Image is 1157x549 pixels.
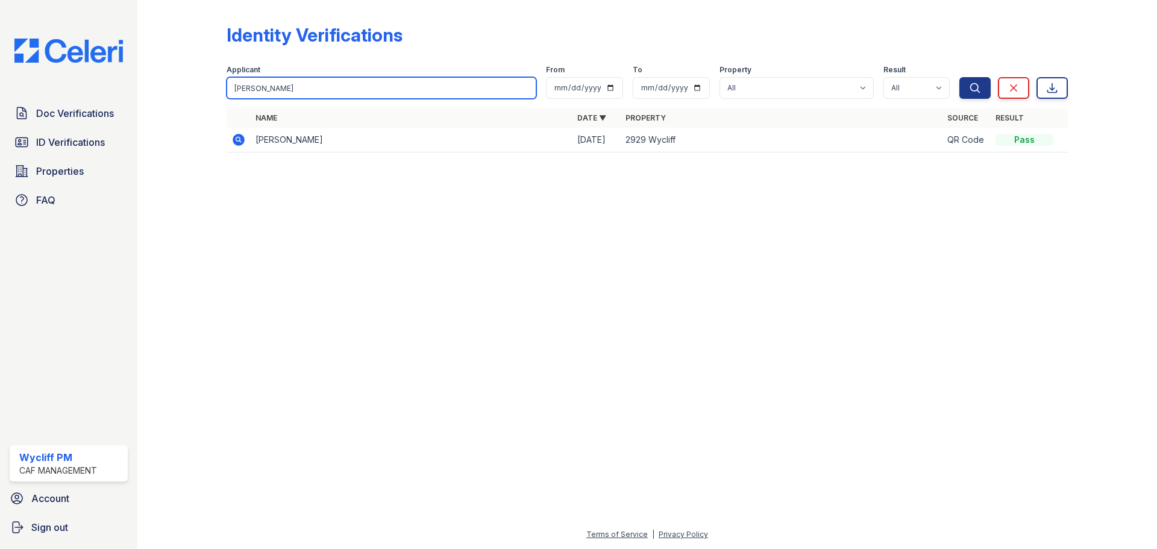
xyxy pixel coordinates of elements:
a: Source [947,113,978,122]
label: To [633,65,642,75]
td: [DATE] [572,128,621,152]
div: | [652,530,654,539]
span: Account [31,491,69,506]
div: Pass [996,134,1053,146]
a: Name [256,113,277,122]
td: [PERSON_NAME] [251,128,572,152]
a: Doc Verifications [10,101,128,125]
a: Sign out [5,515,133,539]
input: Search by name or phone number [227,77,536,99]
a: ID Verifications [10,130,128,154]
span: Sign out [31,520,68,535]
label: Property [720,65,751,75]
a: Property [626,113,666,122]
div: Identity Verifications [227,24,403,46]
label: Result [883,65,906,75]
span: Properties [36,164,84,178]
td: 2929 Wycliff [621,128,942,152]
div: CAF Management [19,465,97,477]
a: Properties [10,159,128,183]
img: CE_Logo_Blue-a8612792a0a2168367f1c8372b55b34899dd931a85d93a1a3d3e32e68fde9ad4.png [5,39,133,63]
span: FAQ [36,193,55,207]
a: Terms of Service [586,530,648,539]
a: Privacy Policy [659,530,708,539]
a: Result [996,113,1024,122]
label: Applicant [227,65,260,75]
span: ID Verifications [36,135,105,149]
span: Doc Verifications [36,106,114,121]
td: QR Code [942,128,991,152]
a: FAQ [10,188,128,212]
a: Account [5,486,133,510]
label: From [546,65,565,75]
a: Date ▼ [577,113,606,122]
div: Wycliff PM [19,450,97,465]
